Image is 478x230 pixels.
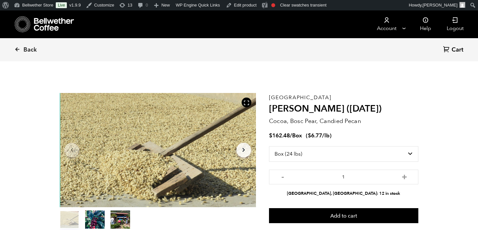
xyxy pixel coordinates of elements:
a: Live [56,2,67,8]
div: Focus keyphrase not set [271,3,275,7]
button: Add to cart [269,208,418,223]
bdi: 6.77 [308,132,322,139]
span: /lb [322,132,330,139]
a: Cart [443,46,465,54]
a: Logout [439,10,471,38]
bdi: 162.48 [269,132,290,139]
span: [PERSON_NAME] [423,3,457,8]
span: ( ) [306,132,332,139]
a: Help [412,10,439,38]
h2: [PERSON_NAME] ([DATE]) [269,103,418,115]
a: Account [366,10,407,38]
span: $ [269,132,272,139]
p: Cocoa, Bosc Pear, Candied Pecan [269,117,418,126]
li: [GEOGRAPHIC_DATA], [GEOGRAPHIC_DATA]: 12 in stock [269,191,418,197]
span: $ [308,132,311,139]
span: Cart [452,46,463,54]
button: + [400,173,409,179]
button: - [279,173,287,179]
span: Back [23,46,37,54]
span: / [290,132,292,139]
span: Box [292,132,302,139]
